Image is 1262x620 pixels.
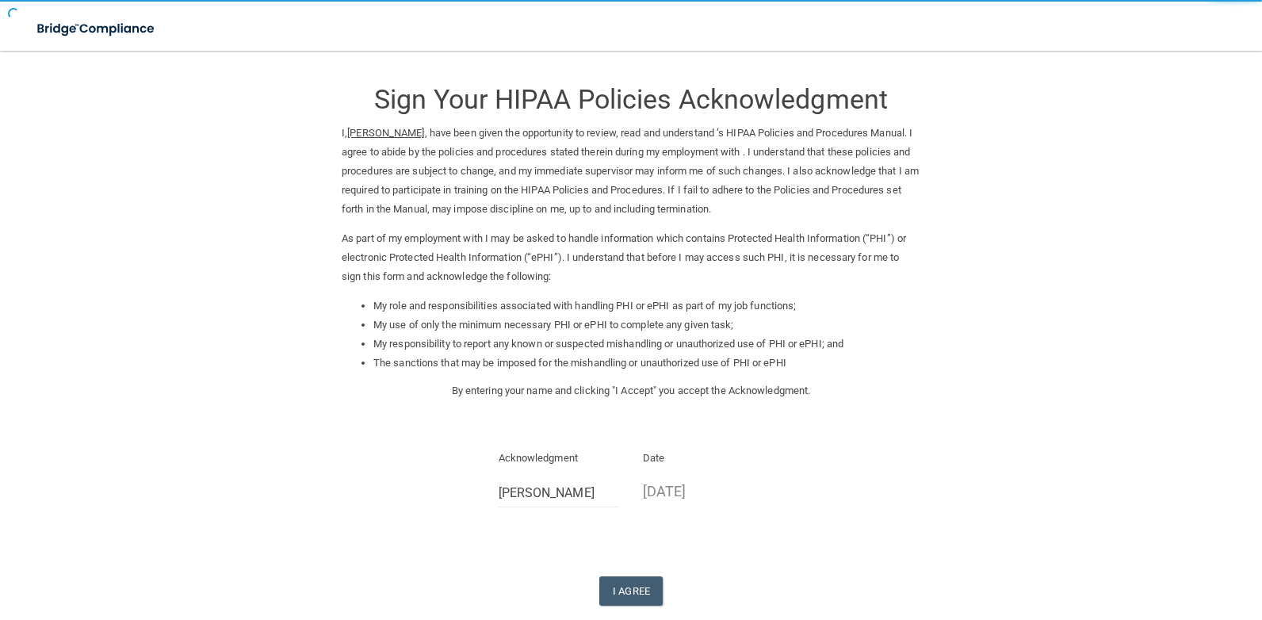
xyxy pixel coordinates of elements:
[24,13,170,45] img: bridge_compliance_login_screen.278c3ca4.svg
[373,354,920,373] li: The sanctions that may be imposed for the mishandling or unauthorized use of PHI or ePHI
[342,381,920,400] p: By entering your name and clicking "I Accept" you accept the Acknowledgment.
[342,229,920,286] p: As part of my employment with I may be asked to handle information which contains Protected Healt...
[643,449,764,468] p: Date
[499,449,620,468] p: Acknowledgment
[373,316,920,335] li: My use of only the minimum necessary PHI or ePHI to complete any given task;
[373,335,920,354] li: My responsibility to report any known or suspected mishandling or unauthorized use of PHI or ePHI...
[342,85,920,114] h3: Sign Your HIPAA Policies Acknowledgment
[599,576,663,606] button: I Agree
[342,124,920,219] p: I, , have been given the opportunity to review, read and understand ’s HIPAA Policies and Procedu...
[499,478,620,507] input: Full Name
[373,297,920,316] li: My role and responsibilities associated with handling PHI or ePHI as part of my job functions;
[347,127,424,139] ins: [PERSON_NAME]
[643,478,764,504] p: [DATE]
